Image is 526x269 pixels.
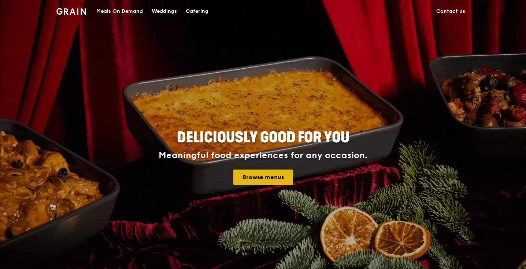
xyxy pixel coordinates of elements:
[131,150,395,161] div: Meaningful food experiences for any occasion.
[233,170,293,185] a: Browse menus
[96,0,143,22] div: Meals On Demand
[181,0,213,22] a: Catering
[56,8,86,15] img: Grain
[432,0,470,22] a: Contact us
[152,0,177,22] div: Weddings
[186,0,208,22] div: Catering
[147,0,181,22] a: Weddings
[177,129,349,146] span: Deliciously good for you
